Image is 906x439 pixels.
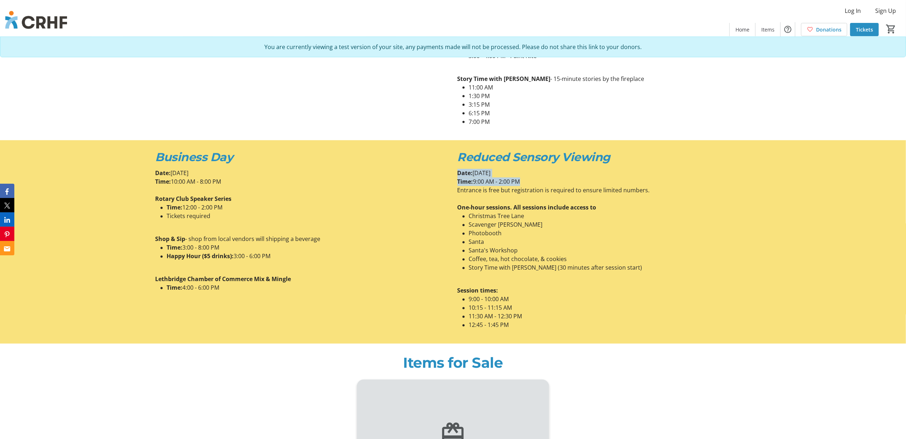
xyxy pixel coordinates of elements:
button: Sign Up [869,5,902,16]
p: - shop from local vendors will shipping a beverage [155,235,449,243]
p: Entrance is free but registration is required to ensure limited numbers. [457,186,751,195]
span: Sign Up [875,6,896,15]
li: 3:00 - 8:00 PM [167,243,449,252]
strong: Story Time with [PERSON_NAME] [457,75,551,83]
li: 3:00 - 6:00 PM [167,252,449,261]
li: Christmas Tree Lane [469,212,751,221]
strong: Time: [167,284,183,292]
li: Tickets required [167,212,449,221]
strong: Shop & Sip [155,235,186,243]
strong: Happy Hour ($5 drinks): [167,252,234,260]
li: Santa's Workshop [469,246,751,255]
li: 6:15 PM [469,109,751,117]
p: 9:00 AM - 2:00 PM [457,178,751,186]
li: Photobooth [469,229,751,238]
li: 12:45 - 1:45 PM [469,321,751,329]
li: 7:00 PM [469,117,751,126]
li: 3:15 PM [469,100,751,109]
span: Home [735,26,749,33]
li: 1:30 PM [469,92,751,100]
button: Help [781,22,795,37]
li: 4:00 - 6:00 PM [167,284,449,292]
li: Santa [469,238,751,246]
strong: Time: [167,244,183,252]
li: 11:30 AM - 12:30 PM [469,312,751,321]
li: 12:00 - 2:00 PM [167,203,449,212]
p: 10:00 AM - 8:00 PM [155,178,449,186]
strong: Time: [457,178,473,186]
strong: Rotary Club Speaker Series [155,195,232,203]
a: Items [756,23,780,36]
strong: Date: [155,169,171,177]
li: Coffee, tea, hot chocolate, & cookies [469,255,751,264]
strong: Time: [155,178,171,186]
em: Business Day [155,150,233,164]
strong: Time: [167,204,183,212]
a: Tickets [850,23,879,36]
a: Donations [801,23,847,36]
strong: Date: [457,169,473,177]
a: Home [730,23,755,36]
button: Cart [885,23,897,35]
p: [DATE] [155,169,449,178]
img: Chinook Regional Hospital Foundation's Logo [4,3,68,39]
li: Story Time with [PERSON_NAME] (30 minutes after session start) [469,264,751,272]
strong: Session times: [457,287,498,295]
span: Tickets [856,26,873,33]
li: 10:15 - 11:15 AM [469,304,751,312]
span: Items [761,26,775,33]
strong: Lethbridge Chamber of Commerce Mix & Mingle [155,275,291,283]
li: 11:00 AM [469,83,751,92]
button: Log In [839,5,867,16]
p: [DATE] [457,169,751,178]
li: 9:00 - 10:00 AM [469,295,751,304]
div: Items for Sale [155,352,751,374]
em: Reduced Sensory Viewing [457,150,610,164]
span: Log In [845,6,861,15]
strong: One-hour sessions. All sessions include access to [457,204,596,212]
li: Scavenger [PERSON_NAME] [469,221,751,229]
span: Donations [816,26,842,33]
p: - 15-minute stories by the fireplace [457,74,751,83]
